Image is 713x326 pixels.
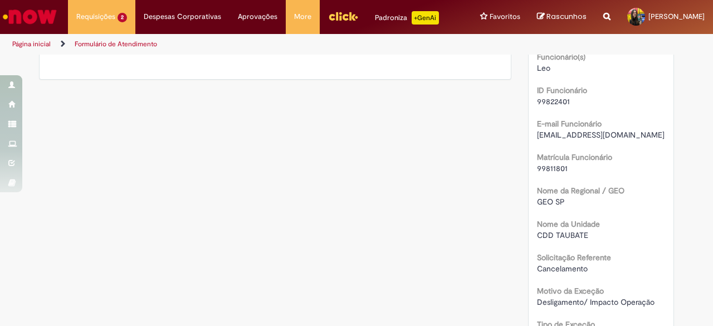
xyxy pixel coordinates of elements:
[537,63,550,73] span: Leo
[412,11,439,25] p: +GenAi
[537,85,587,95] b: ID Funcionário
[537,119,602,129] b: E-mail Funcionário
[8,34,467,55] ul: Trilhas de página
[537,186,624,196] b: Nome da Regional / GEO
[375,11,439,25] div: Padroniza
[537,264,588,274] span: Cancelamento
[537,252,611,262] b: Solicitação Referente
[537,297,655,307] span: Desligamento/ Impacto Operação
[537,12,587,22] a: Rascunhos
[490,11,520,22] span: Favoritos
[537,152,612,162] b: Matrícula Funcionário
[1,6,58,28] img: ServiceNow
[648,12,705,21] span: [PERSON_NAME]
[144,11,221,22] span: Despesas Corporativas
[537,52,585,62] b: Funcionário(s)
[76,11,115,22] span: Requisições
[537,219,600,229] b: Nome da Unidade
[546,11,587,22] span: Rascunhos
[294,11,311,22] span: More
[537,96,570,106] span: 99822401
[118,13,127,22] span: 2
[537,286,604,296] b: Motivo da Exceção
[238,11,277,22] span: Aprovações
[537,130,665,140] span: [EMAIL_ADDRESS][DOMAIN_NAME]
[12,40,51,48] a: Página inicial
[537,230,588,240] span: CDD TAUBATE
[537,163,568,173] span: 99811801
[328,8,358,25] img: click_logo_yellow_360x200.png
[75,40,157,48] a: Formulário de Atendimento
[537,197,565,207] span: GEO SP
